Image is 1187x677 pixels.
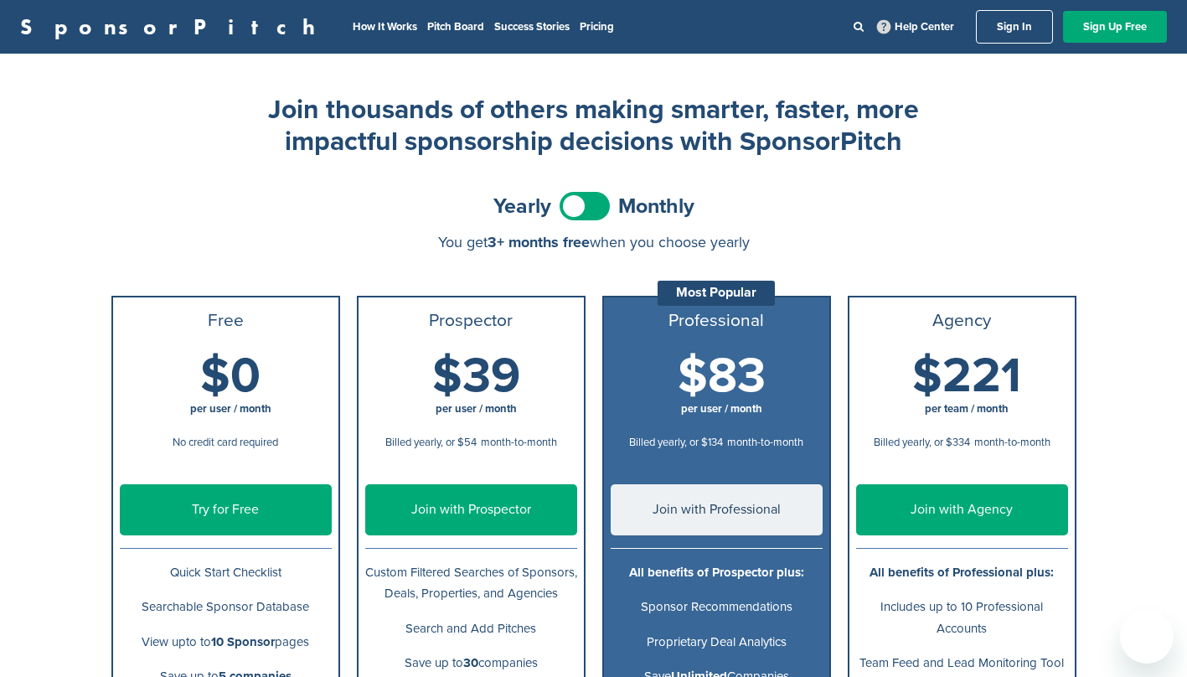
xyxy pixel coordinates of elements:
a: Help Center [874,17,957,37]
span: $83 [678,347,766,406]
span: $0 [200,347,261,406]
b: 30 [463,655,478,670]
span: Billed yearly, or $54 [385,436,477,449]
p: Searchable Sponsor Database [120,597,332,618]
span: month-to-month [727,436,803,449]
h3: Professional [611,311,823,331]
p: Save up to companies [365,653,577,674]
span: $221 [912,347,1021,406]
a: Success Stories [494,20,570,34]
span: Monthly [618,196,694,217]
span: month-to-month [974,436,1050,449]
a: Join with Professional [611,484,823,535]
a: Sign In [976,10,1053,44]
a: SponsorPitch [20,16,326,38]
b: All benefits of Prospector plus: [629,565,804,580]
span: 3+ months free [488,233,590,251]
span: per user / month [190,402,271,416]
a: Join with Agency [856,484,1068,535]
p: Custom Filtered Searches of Sponsors, Deals, Properties, and Agencies [365,562,577,604]
h3: Free [120,311,332,331]
iframe: Button to launch messaging window [1120,610,1174,664]
a: Join with Prospector [365,484,577,535]
a: Sign Up Free [1063,11,1167,43]
p: Team Feed and Lead Monitoring Tool [856,653,1068,674]
b: 10 Sponsor [211,634,275,649]
span: Billed yearly, or $334 [874,436,970,449]
div: You get when you choose yearly [111,234,1076,251]
p: Quick Start Checklist [120,562,332,583]
p: View upto to pages [120,632,332,653]
a: How It Works [353,20,417,34]
p: Includes up to 10 Professional Accounts [856,597,1068,638]
span: per team / month [925,402,1009,416]
h3: Prospector [365,311,577,331]
a: Try for Free [120,484,332,535]
span: Yearly [493,196,551,217]
p: Proprietary Deal Analytics [611,632,823,653]
h3: Agency [856,311,1068,331]
span: $39 [432,347,520,406]
a: Pricing [580,20,614,34]
a: Pitch Board [427,20,484,34]
p: Sponsor Recommendations [611,597,823,618]
span: per user / month [681,402,762,416]
span: Billed yearly, or $134 [629,436,723,449]
div: Most Popular [658,281,775,306]
p: Search and Add Pitches [365,618,577,639]
span: per user / month [436,402,517,416]
h2: Join thousands of others making smarter, faster, more impactful sponsorship decisions with Sponso... [259,94,929,158]
span: month-to-month [481,436,557,449]
b: All benefits of Professional plus: [870,565,1054,580]
span: No credit card required [173,436,278,449]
